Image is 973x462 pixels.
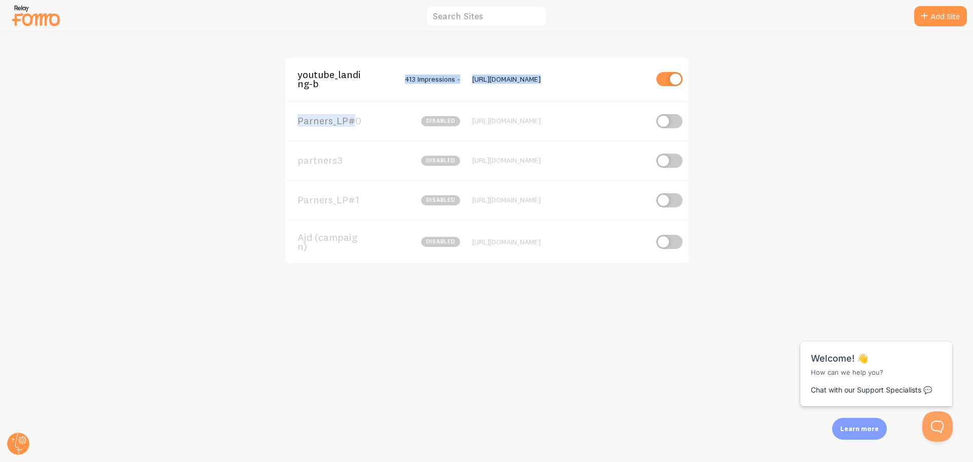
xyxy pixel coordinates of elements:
[832,418,887,440] div: Learn more
[472,116,647,125] div: [URL][DOMAIN_NAME]
[297,156,379,165] span: partners3
[297,195,379,204] span: Parners_LP#1
[421,195,460,205] span: disabled
[297,70,379,89] span: youtube_landing-b
[922,411,953,442] iframe: Help Scout Beacon - Open
[472,237,647,246] div: [URL][DOMAIN_NAME]
[421,156,460,166] span: disabled
[840,424,879,434] p: Learn more
[472,156,647,165] div: [URL][DOMAIN_NAME]
[421,116,460,126] span: disabled
[472,195,647,204] div: [URL][DOMAIN_NAME]
[297,116,379,125] span: Parners_LP#0
[421,237,460,247] span: disabled
[795,316,958,411] iframe: Help Scout Beacon - Messages and Notifications
[297,233,379,252] span: Ajd (campaign)
[11,3,61,28] img: fomo-relay-logo-orange.svg
[405,75,460,84] span: 413 Impressions -
[472,75,647,84] div: [URL][DOMAIN_NAME]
